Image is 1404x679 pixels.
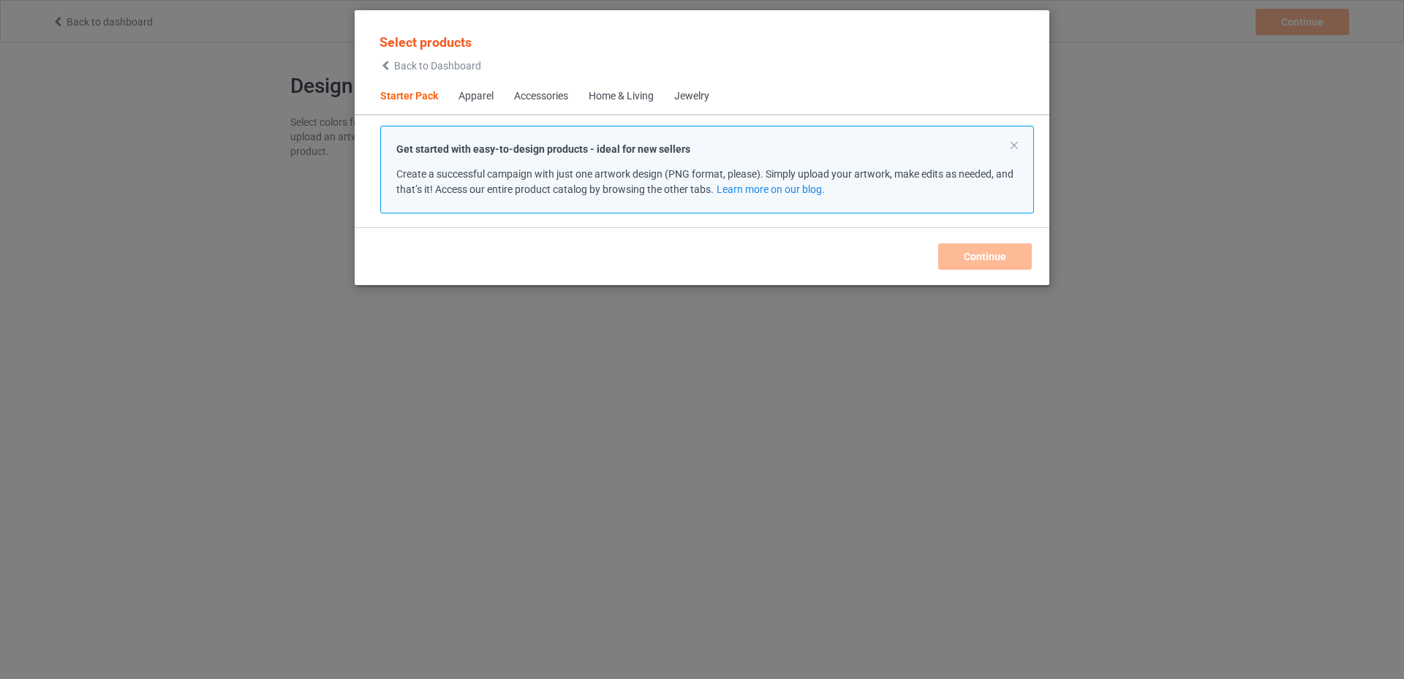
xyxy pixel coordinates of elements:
span: Create a successful campaign with just one artwork design (PNG format, please). Simply upload you... [396,168,1014,195]
span: Back to Dashboard [394,60,481,72]
strong: Get started with easy-to-design products - ideal for new sellers [396,143,690,155]
div: Home & Living [589,89,654,104]
div: Jewelry [674,89,709,104]
span: Select products [380,34,472,50]
span: Starter Pack [370,79,448,114]
div: Apparel [458,89,494,104]
a: Learn more on our blog. [717,183,825,195]
div: Accessories [514,89,568,104]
